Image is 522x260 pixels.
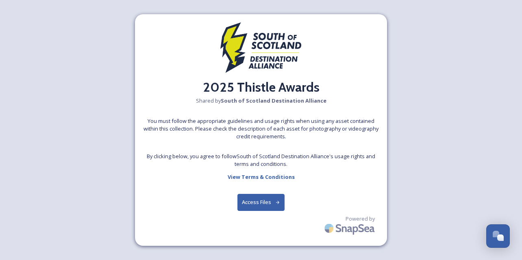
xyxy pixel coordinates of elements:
[220,22,302,77] img: 2021_SSH_Destination_colour.png
[228,173,295,180] strong: View Terms & Conditions
[486,224,510,248] button: Open Chat
[346,215,375,223] span: Powered by
[237,194,285,211] button: Access Files
[196,97,326,105] span: Shared by
[203,77,320,97] h2: 2025 Thistle Awards
[143,153,379,168] span: By clicking below, you agree to follow South of Scotland Destination Alliance 's usage rights and...
[143,117,379,141] span: You must follow the appropriate guidelines and usage rights when using any asset contained within...
[221,97,326,104] strong: South of Scotland Destination Alliance
[228,172,295,182] a: View Terms & Conditions
[322,219,379,238] img: SnapSea Logo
